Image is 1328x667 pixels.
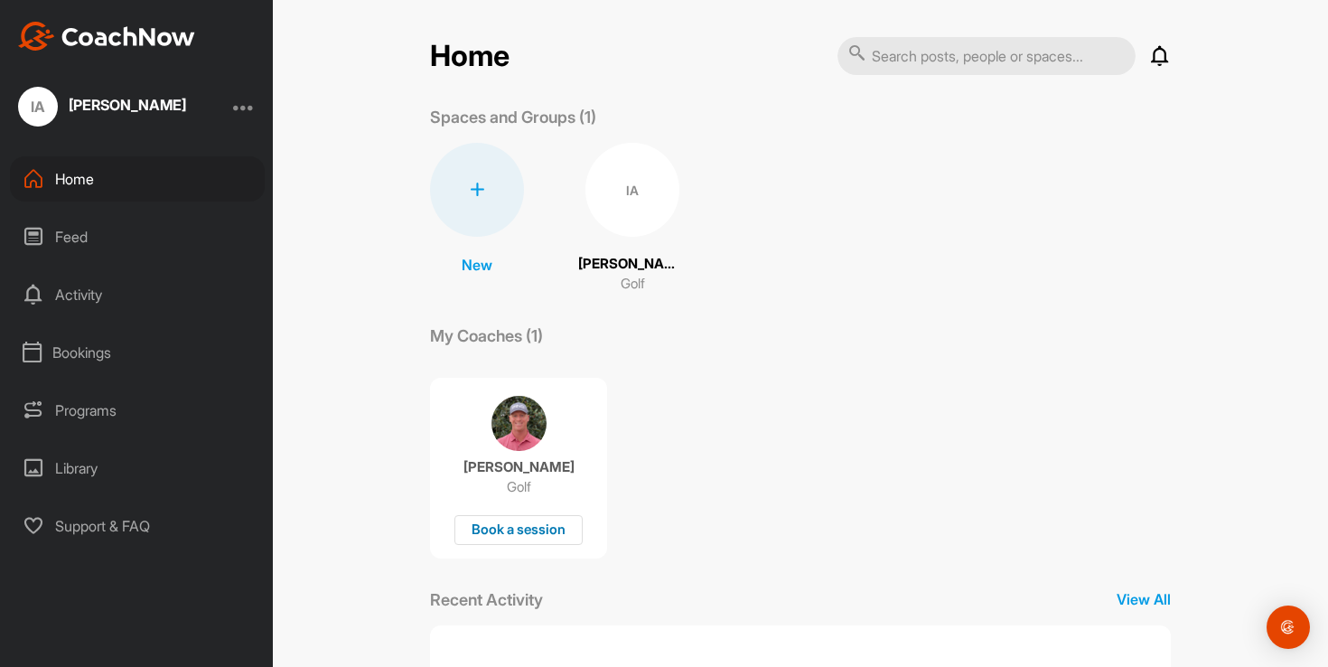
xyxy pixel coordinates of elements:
div: [PERSON_NAME] [69,98,186,112]
div: Programs [10,388,265,433]
p: Spaces and Groups (1) [430,105,596,129]
img: CoachNow [18,22,195,51]
p: Golf [621,274,645,295]
div: Library [10,446,265,491]
p: [PERSON_NAME] [578,254,687,275]
div: Home [10,156,265,202]
p: New [462,254,492,276]
p: Recent Activity [430,587,543,612]
div: Activity [10,272,265,317]
p: My Coaches (1) [430,324,543,348]
h2: Home [430,39,510,74]
input: Search posts, people or spaces... [837,37,1136,75]
p: [PERSON_NAME] [463,458,575,476]
div: IA [18,87,58,127]
p: View All [1117,588,1171,610]
img: coach avatar [491,396,547,451]
div: Bookings [10,330,265,375]
div: Book a session [454,515,583,545]
a: IA[PERSON_NAME]Golf [578,143,687,295]
div: Open Intercom Messenger [1267,606,1310,649]
div: Feed [10,214,265,259]
div: Support & FAQ [10,503,265,549]
p: Golf [507,478,531,496]
div: IA [585,143,679,237]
